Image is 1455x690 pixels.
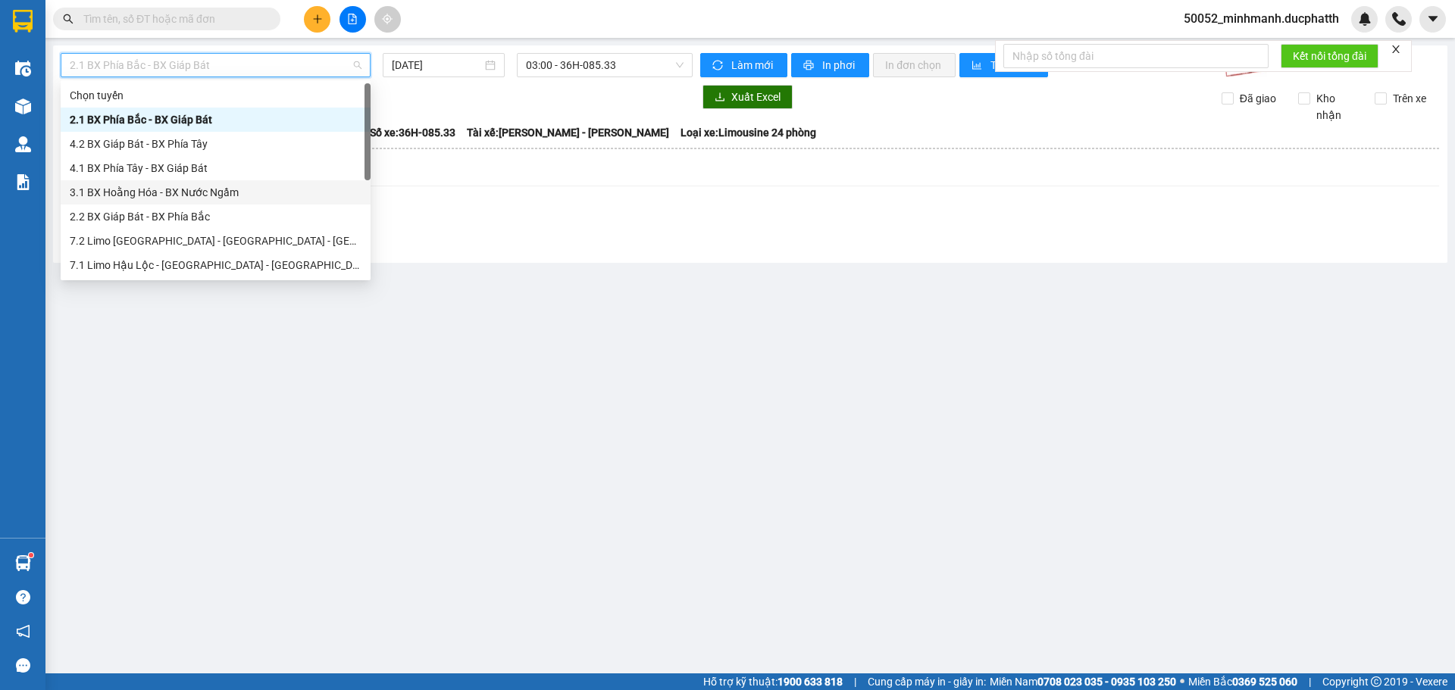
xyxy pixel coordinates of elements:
button: syncLàm mới [700,53,787,77]
img: icon-new-feature [1358,12,1372,26]
div: 2.2 BX Giáp Bát - BX Phía Bắc [70,208,361,225]
span: bar-chart [972,60,984,72]
span: Miền Nam [990,673,1176,690]
button: aim [374,6,401,33]
span: Miền Bắc [1188,673,1297,690]
span: Kho nhận [1310,90,1363,123]
div: 7.1 Limo Hậu Lộc - [GEOGRAPHIC_DATA] - [GEOGRAPHIC_DATA] [70,257,361,273]
span: Đã giao [1234,90,1282,107]
span: message [16,658,30,673]
button: file-add [339,6,366,33]
div: 2.1 BX Phía Bắc - BX Giáp Bát [70,111,361,128]
div: 2.2 BX Giáp Bát - BX Phía Bắc [61,205,371,229]
button: bar-chartThống kê [959,53,1048,77]
div: 7.1 Limo Hậu Lộc - Bỉm Sơn - Hà Nội [61,253,371,277]
input: Tìm tên, số ĐT hoặc mã đơn [83,11,262,27]
div: 4.2 BX Giáp Bát - BX Phía Tây [70,136,361,152]
span: 03:00 - 36H-085.33 [526,54,684,76]
span: Làm mới [731,57,775,73]
button: plus [304,6,330,33]
img: warehouse-icon [15,555,31,571]
button: In đơn chọn [873,53,956,77]
strong: 0369 525 060 [1232,676,1297,688]
img: warehouse-icon [15,98,31,114]
button: downloadXuất Excel [702,85,793,109]
span: plus [312,14,323,24]
span: aim [382,14,393,24]
img: warehouse-icon [15,136,31,152]
button: Kết nối tổng đài [1281,44,1378,68]
span: caret-down [1426,12,1440,26]
div: Chọn tuyến [70,87,361,104]
span: file-add [347,14,358,24]
span: Kết nối tổng đài [1293,48,1366,64]
span: 50052_minhmanh.ducphatth [1172,9,1351,28]
div: Chọn tuyến [61,83,371,108]
img: logo-vxr [13,10,33,33]
img: phone-icon [1392,12,1406,26]
div: 4.1 BX Phía Tây - BX Giáp Bát [61,156,371,180]
div: 7.2 Limo Hà Nội - Bỉm Sơn - Hậu Lộc [61,229,371,253]
span: | [854,673,856,690]
span: Loại xe: Limousine 24 phòng [681,124,816,141]
span: question-circle [16,590,30,604]
span: Cung cấp máy in - giấy in: [868,673,986,690]
div: 3.1 BX Hoằng Hóa - BX Nước Ngầm [61,180,371,205]
div: 2.1 BX Phía Bắc - BX Giáp Bát [61,108,371,132]
input: 13/10/2025 [392,57,482,73]
img: warehouse-icon [15,61,31,76]
span: printer [803,60,816,72]
sup: 1 [29,553,33,557]
div: 4.2 BX Giáp Bát - BX Phía Tây [61,132,371,156]
span: 2.1 BX Phía Bắc - BX Giáp Bát [70,54,361,76]
div: 7.2 Limo [GEOGRAPHIC_DATA] - [GEOGRAPHIC_DATA] - [GEOGRAPHIC_DATA] [70,233,361,249]
button: printerIn phơi [791,53,869,77]
span: copyright [1371,676,1381,687]
span: search [63,14,74,24]
span: notification [16,624,30,638]
input: Nhập số tổng đài [1003,44,1269,68]
span: | [1309,673,1311,690]
span: sync [712,60,725,72]
button: caret-down [1419,6,1446,33]
span: Số xe: 36H-085.33 [370,124,455,141]
span: Hỗ trợ kỹ thuật: [703,673,843,690]
span: ⚪️ [1180,679,1184,685]
strong: 1900 633 818 [778,676,843,688]
strong: 0708 023 035 - 0935 103 250 [1037,676,1176,688]
span: In phơi [822,57,857,73]
div: 4.1 BX Phía Tây - BX Giáp Bát [70,160,361,176]
img: solution-icon [15,174,31,190]
span: Trên xe [1387,90,1432,107]
span: Tài xế: [PERSON_NAME] - [PERSON_NAME] [467,124,669,141]
span: close [1391,44,1401,55]
div: 3.1 BX Hoằng Hóa - BX Nước Ngầm [70,184,361,201]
